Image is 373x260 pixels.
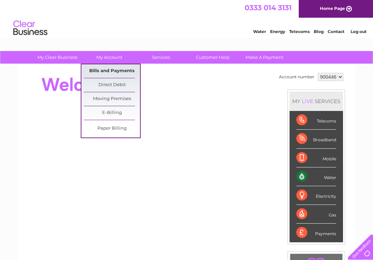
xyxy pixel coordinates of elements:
[296,205,336,224] div: Gas
[84,92,140,106] a: Moving Premises
[84,106,140,120] a: E-Billing
[26,4,348,33] div: Clear Business is a trading name of Verastar Limited (registered in [GEOGRAPHIC_DATA] No. 3667643...
[133,51,189,64] a: Services
[84,122,140,135] a: Paper Billing
[236,51,293,64] a: Make A Payment
[296,111,336,130] div: Telecoms
[84,78,140,92] a: Direct Debit
[84,64,140,78] a: Bills and Payments
[29,51,86,64] a: My Clear Business
[185,51,241,64] a: Customer Help
[277,71,316,83] td: Account number
[296,149,336,167] div: Mobile
[296,186,336,205] div: Electricity
[314,29,324,34] a: Blog
[270,29,285,34] a: Energy
[245,3,292,12] a: 0333 014 3131
[290,92,343,111] div: MY SERVICES
[253,29,266,34] a: Water
[296,224,336,242] div: Payments
[289,29,310,34] a: Telecoms
[296,167,336,186] div: Water
[300,98,315,104] div: LIVE
[13,18,48,38] img: logo.png
[351,29,367,34] a: Log out
[296,130,336,148] div: Broadband
[81,51,137,64] a: My Account
[328,29,344,34] a: Contact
